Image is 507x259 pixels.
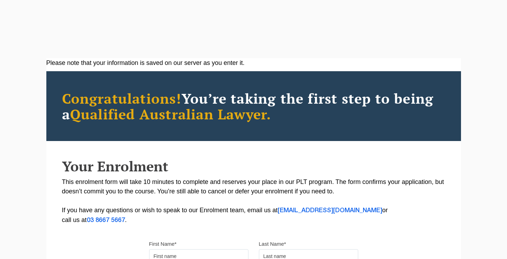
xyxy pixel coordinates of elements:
[46,58,461,68] div: Please note that your information is saved on our server as you enter it.
[62,89,182,108] span: Congratulations!
[70,105,271,123] span: Qualified Australian Lawyer.
[62,90,445,122] h2: You’re taking the first step to being a
[278,208,382,213] a: [EMAIL_ADDRESS][DOMAIN_NAME]
[62,158,445,174] h2: Your Enrolment
[62,177,445,225] p: This enrolment form will take 10 minutes to complete and reserves your place in our PLT program. ...
[87,217,125,223] a: 03 8667 5667
[259,240,286,247] label: Last Name*
[149,240,177,247] label: First Name*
